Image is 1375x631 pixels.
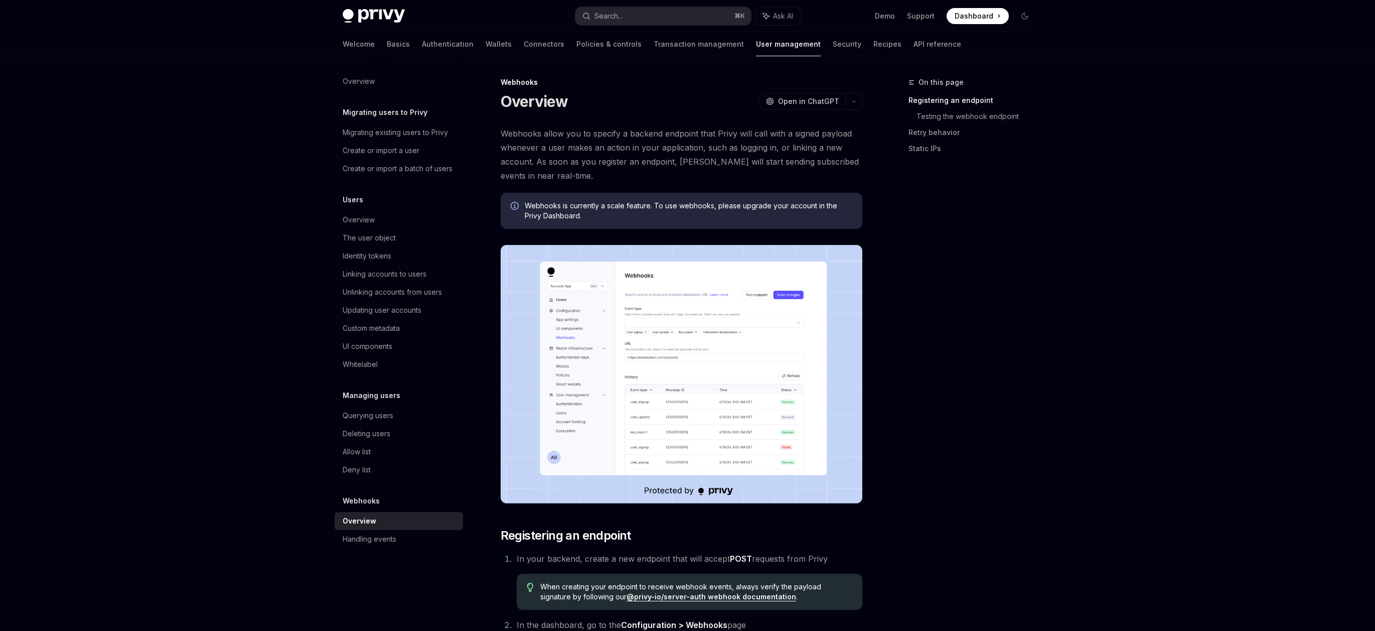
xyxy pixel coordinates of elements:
a: Dashboard [947,8,1009,24]
svg: Tip [527,583,534,592]
a: Testing the webhook endpoint [916,108,1041,124]
a: Retry behavior [908,124,1041,141]
button: Toggle dark mode [1017,8,1033,24]
button: Ask AI [756,7,800,25]
div: Unlinking accounts from users [343,286,442,298]
a: Create or import a user [335,142,463,160]
div: Overview [343,75,375,87]
img: dark logo [343,9,405,23]
strong: Configuration > Webhooks [621,620,727,630]
h5: Webhooks [343,495,380,507]
div: The user object [343,232,396,244]
span: Dashboard [955,11,993,21]
span: In your backend, create a new endpoint that will accept requests from Privy [517,554,828,564]
h5: Migrating users to Privy [343,106,427,118]
div: Webhooks [501,77,862,87]
h1: Overview [501,92,568,110]
a: Static IPs [908,141,1041,157]
span: On this page [919,76,964,88]
a: Connectors [524,32,564,56]
a: Linking accounts to users [335,265,463,283]
div: Overview [343,515,376,527]
div: Allow list [343,446,371,458]
a: The user object [335,229,463,247]
a: Migrating existing users to Privy [335,123,463,142]
a: Support [907,11,935,21]
a: Wallets [486,32,512,56]
a: Security [833,32,861,56]
div: Whitelabel [343,358,378,370]
h5: Managing users [343,390,400,402]
a: User management [756,32,821,56]
h5: Users [343,194,363,206]
div: Updating user accounts [343,304,421,316]
a: Allow list [335,443,463,461]
button: Open in ChatGPT [759,93,845,110]
a: Authentication [422,32,474,56]
a: Demo [875,11,895,21]
div: Search... [594,10,623,22]
a: Policies & controls [576,32,642,56]
a: Recipes [873,32,901,56]
span: Ask AI [773,11,793,21]
div: Identity tokens [343,250,391,262]
a: UI components [335,337,463,355]
div: Overview [343,214,375,226]
div: UI components [343,340,392,352]
a: API reference [913,32,961,56]
a: Updating user accounts [335,301,463,319]
div: Linking accounts to users [343,268,426,280]
div: Deleting users [343,428,390,440]
a: Transaction management [654,32,744,56]
span: Webhooks allow you to specify a backend endpoint that Privy will call with a signed payload whene... [501,127,862,183]
a: Custom metadata [335,319,463,337]
a: Welcome [343,32,375,56]
a: Handling events [335,530,463,548]
span: When creating your endpoint to receive webhook events, always verify the payload signature by fol... [540,582,852,602]
div: Create or import a batch of users [343,163,452,175]
div: Querying users [343,410,393,422]
a: Querying users [335,407,463,425]
a: Unlinking accounts from users [335,283,463,301]
svg: Info [511,202,521,212]
span: Open in ChatGPT [778,96,839,106]
a: Deny list [335,461,463,479]
a: Deleting users [335,425,463,443]
button: Search...⌘K [575,7,751,25]
div: Migrating existing users to Privy [343,127,448,139]
a: Whitelabel [335,355,463,373]
a: Registering an endpoint [908,92,1041,108]
a: Overview [335,512,463,530]
strong: POST [730,554,752,564]
a: Basics [387,32,410,56]
a: Create or import a batch of users [335,160,463,178]
span: ⌘ K [734,12,745,20]
div: Custom metadata [343,322,400,334]
div: Create or import a user [343,145,419,157]
span: In the dashboard, go to the page [517,620,746,630]
a: Overview [335,72,463,90]
span: Webhooks is currently a scale feature. To use webhooks, please upgrade your account in the Privy ... [525,201,852,221]
a: @privy-io/server-auth webhook documentation [627,592,796,601]
img: images/Webhooks.png [501,245,862,503]
span: Registering an endpoint [501,528,631,544]
a: Overview [335,211,463,229]
div: Deny list [343,464,371,476]
a: Identity tokens [335,247,463,265]
div: Handling events [343,533,396,545]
